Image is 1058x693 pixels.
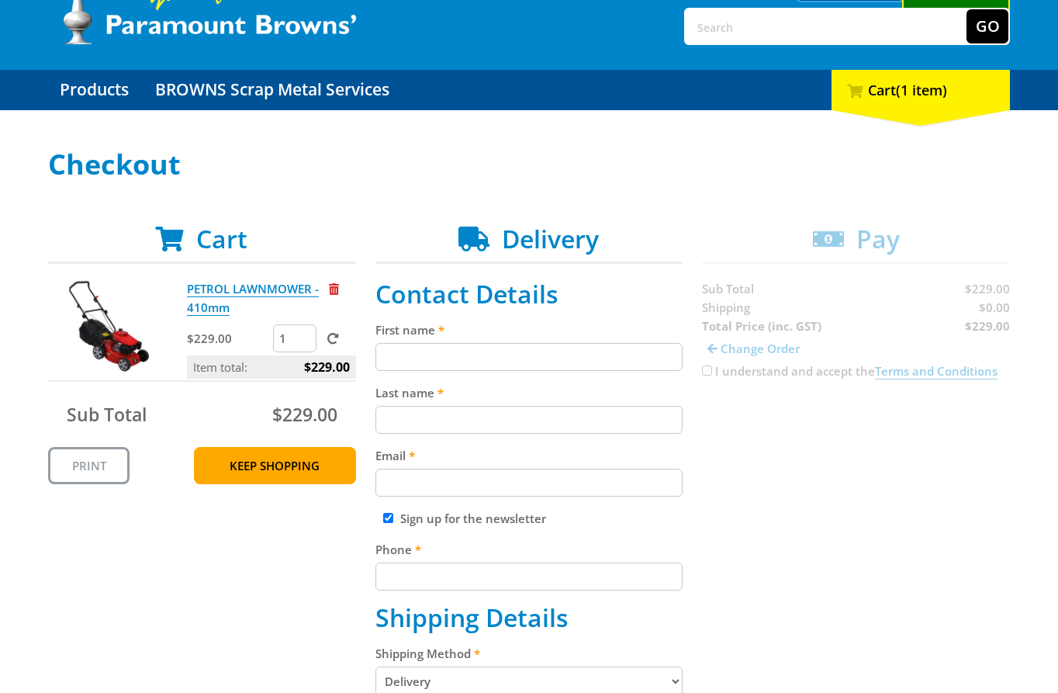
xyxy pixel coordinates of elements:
[329,281,339,296] a: Remove from cart
[143,70,401,110] a: Go to the BROWNS Scrap Metal Services page
[375,383,683,402] label: Last name
[48,149,1010,180] h1: Checkout
[48,70,140,110] a: Go to the Products page
[187,355,356,379] p: Item total:
[400,511,546,526] label: Sign up for the newsletter
[375,469,683,497] input: Please enter your email address.
[832,70,1010,110] div: Cart
[686,9,966,43] input: Search
[375,540,683,559] label: Phone
[966,9,1008,43] button: Go
[896,81,947,99] span: (1 item)
[375,279,683,309] h2: Contact Details
[48,447,130,484] a: Print
[375,321,683,339] label: First name
[375,563,683,591] input: Please enter your telephone number.
[63,279,156,372] img: PETROL LAWNMOWER - 410mm
[194,447,356,484] a: Keep Shopping
[196,222,247,255] span: Cart
[375,343,683,371] input: Please enter your first name.
[375,406,683,434] input: Please enter your last name.
[67,402,147,427] span: Sub Total
[502,222,599,255] span: Delivery
[272,402,337,427] span: $229.00
[375,446,683,465] label: Email
[187,281,319,316] a: PETROL LAWNMOWER - 410mm
[375,644,683,663] label: Shipping Method
[187,329,270,348] p: $229.00
[375,603,683,632] h2: Shipping Details
[304,355,350,379] span: $229.00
